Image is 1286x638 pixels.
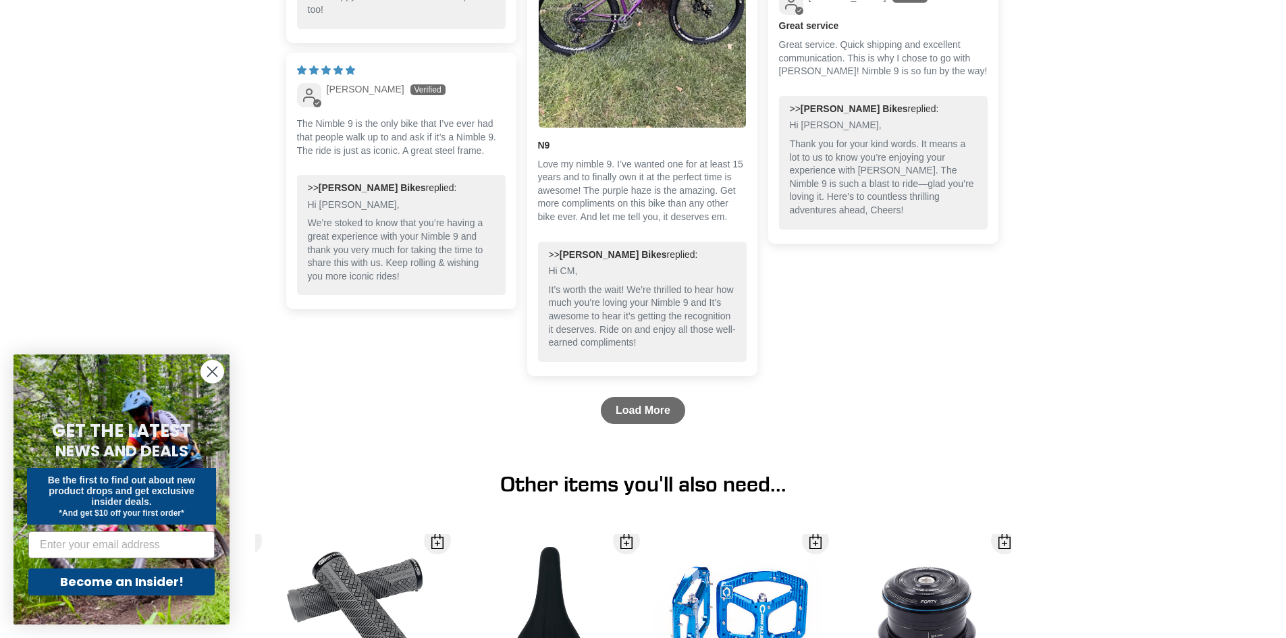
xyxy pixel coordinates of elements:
span: Be the first to find out about new product drops and get exclusive insider deals. [48,475,196,507]
p: Hi [PERSON_NAME], [308,198,495,212]
b: [PERSON_NAME] Bikes [560,249,667,260]
p: The Nimble 9 is the only bike that I’ve ever had that people walk up to and ask if it’s a Nimble ... [297,117,506,157]
input: Enter your email address [28,531,215,558]
p: Hi CM, [549,265,736,278]
b: [PERSON_NAME] Bikes [319,182,426,193]
span: NEWS AND DEALS [55,440,188,462]
p: Love my nimble 9. I’ve wanted one for at least 15 years and to finally own it at the perfect time... [538,158,747,224]
p: Thank you for your kind words. It means a lot to us to know you’re enjoying your experience with ... [790,138,977,217]
span: *And get $10 off your first order* [59,508,184,518]
button: Close dialog [200,360,224,383]
button: Become an Insider! [28,568,215,595]
span: [PERSON_NAME] [327,84,404,95]
b: Great service [779,20,988,33]
a: Load More [601,397,685,424]
div: >> replied: [549,248,736,262]
p: Great service. Quick shipping and excellent communication. This is why I chose to go with [PERSON... [779,38,988,78]
p: It’s worth the wait! We’re thrilled to hear how much you’re loving your Nimble 9 and It’s awesome... [549,284,736,350]
div: >> replied: [308,182,495,195]
b: [PERSON_NAME] Bikes [801,103,908,114]
span: GET THE LATEST [52,419,191,443]
h1: Other items you'll also need... [275,471,1011,497]
span: 5 star review [297,65,355,76]
p: We’re stoked to know that you’re having a great experience with your Nimble 9 and thank you very ... [308,217,495,283]
div: >> replied: [790,103,977,116]
b: N9 [538,139,747,153]
p: Hi [PERSON_NAME], [790,119,977,132]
